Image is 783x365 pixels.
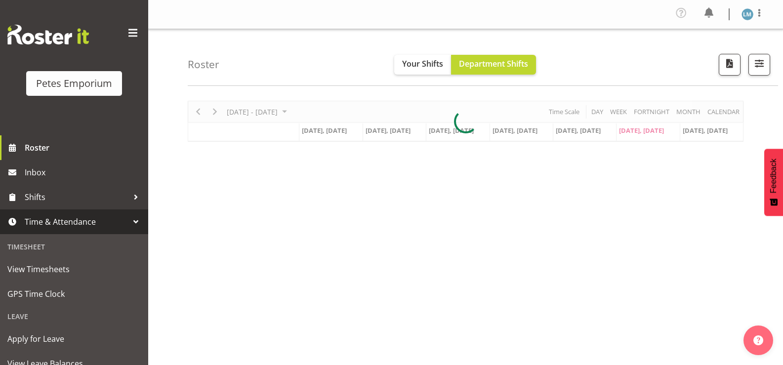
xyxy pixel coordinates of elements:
[25,165,143,180] span: Inbox
[459,58,528,69] span: Department Shifts
[394,55,451,75] button: Your Shifts
[402,58,443,69] span: Your Shifts
[742,8,753,20] img: lianne-morete5410.jpg
[2,326,146,351] a: Apply for Leave
[25,140,143,155] span: Roster
[36,76,112,91] div: Petes Emporium
[25,190,128,204] span: Shifts
[753,335,763,345] img: help-xxl-2.png
[25,214,128,229] span: Time & Attendance
[7,25,89,44] img: Rosterit website logo
[719,54,741,76] button: Download a PDF of the roster according to the set date range.
[7,262,141,277] span: View Timesheets
[7,286,141,301] span: GPS Time Clock
[769,159,778,193] span: Feedback
[451,55,536,75] button: Department Shifts
[748,54,770,76] button: Filter Shifts
[2,237,146,257] div: Timesheet
[2,306,146,326] div: Leave
[2,257,146,282] a: View Timesheets
[2,282,146,306] a: GPS Time Clock
[188,59,219,70] h4: Roster
[7,331,141,346] span: Apply for Leave
[764,149,783,216] button: Feedback - Show survey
